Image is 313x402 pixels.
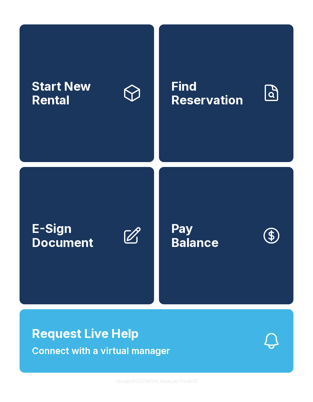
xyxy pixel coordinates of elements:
[32,79,117,107] span: Start New Rental
[20,167,154,305] a: E-Sign Document
[32,222,117,249] span: E-Sign Document
[32,344,170,358] span: Connect with a virtual manager
[159,167,293,305] a: PayBalance
[20,24,154,162] a: Start New Rental
[171,79,257,107] span: Find Reservation
[20,309,293,373] button: Request Live HelpConnect with a virtual manager
[111,373,203,390] button: VersionPE2CWShLHxwLdo7nhiB05
[32,324,139,343] span: Request Live Help
[159,24,293,162] a: Find Reservation
[171,222,219,249] span: Pay Balance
